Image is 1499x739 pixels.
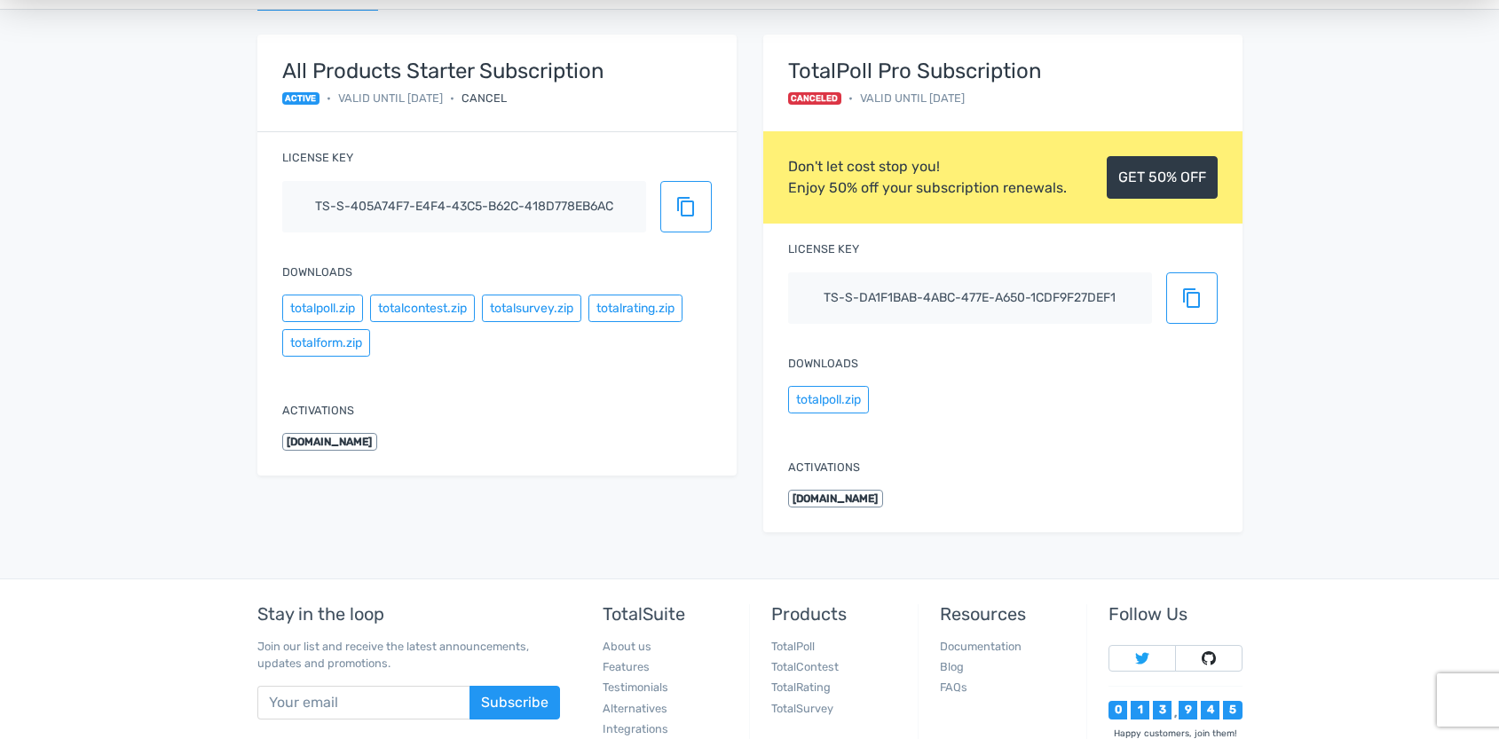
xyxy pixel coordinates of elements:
[370,295,475,322] button: totalcontest.zip
[282,433,378,451] span: [DOMAIN_NAME]
[450,90,454,106] span: •
[1223,701,1242,719] div: 5
[1131,701,1149,719] div: 1
[675,196,697,217] span: content_copy
[257,604,560,624] h5: Stay in the loop
[327,90,331,106] span: •
[788,156,1067,199] div: Don't let cost stop you! Enjoy 50% off your subscription renewals.
[338,90,443,106] span: Valid until [DATE]
[1202,651,1216,665] img: Follow TotalSuite on Github
[940,660,964,673] a: Blog
[940,640,1022,653] a: Documentation
[771,604,904,624] h5: Products
[1179,701,1197,719] div: 9
[940,604,1073,624] h5: Resources
[1107,156,1218,199] a: GET 50% OFF
[788,386,869,413] button: totalpoll.zip
[603,660,650,673] a: Features
[848,90,853,106] span: •
[788,459,860,476] label: Activations
[1108,701,1127,719] div: 0
[603,680,668,694] a: Testimonials
[282,59,604,83] strong: All Products Starter Subscription
[1108,604,1242,624] h5: Follow Us
[1181,287,1203,309] span: content_copy
[788,490,884,507] span: [DOMAIN_NAME]
[603,640,651,653] a: About us
[482,295,581,322] button: totalsurvey.zip
[660,181,712,232] button: content_copy
[603,702,667,715] a: Alternatives
[257,638,560,672] p: Join our list and receive the latest announcements, updates and promotions.
[469,686,560,719] button: Subscribe
[788,355,858,372] label: Downloads
[282,263,352,280] label: Downloads
[588,295,682,322] button: totalrating.zip
[1153,701,1172,719] div: 3
[771,702,833,715] a: TotalSurvey
[282,402,354,419] label: Activations
[1166,272,1218,324] button: content_copy
[771,660,839,673] a: TotalContest
[788,240,859,257] label: License key
[462,90,507,106] div: Cancel
[603,604,736,624] h5: TotalSuite
[282,149,353,166] label: License key
[788,59,1042,83] strong: TotalPoll Pro Subscription
[282,92,320,105] span: active
[788,92,842,105] span: Canceled
[771,680,831,694] a: TotalRating
[860,90,965,106] span: Valid until [DATE]
[1135,651,1149,665] img: Follow TotalSuite on Twitter
[282,295,363,322] button: totalpoll.zip
[1201,701,1219,719] div: 4
[603,722,668,735] a: Integrations
[257,686,470,719] input: Your email
[771,640,815,653] a: TotalPoll
[1172,708,1179,719] div: ,
[282,329,370,357] button: totalform.zip
[940,680,967,694] a: FAQs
